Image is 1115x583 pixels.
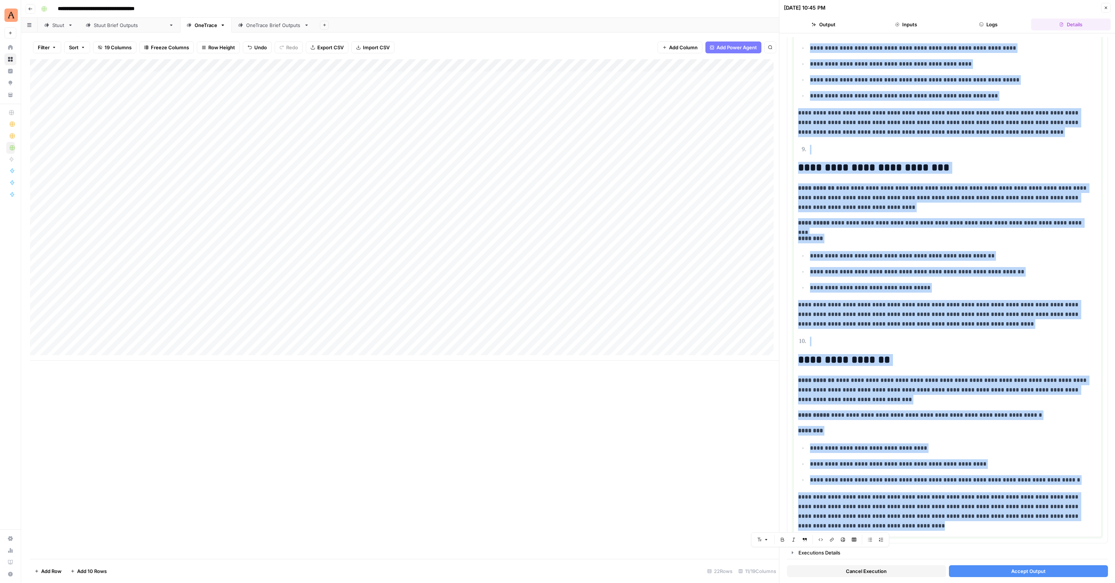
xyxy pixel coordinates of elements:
button: 19 Columns [93,41,136,53]
button: Accept Output [949,565,1108,577]
a: Settings [4,533,16,544]
button: Sort [64,41,90,53]
span: Export CSV [317,44,344,51]
span: Redo [286,44,298,51]
button: Filter [33,41,61,53]
button: Add Row [30,565,66,577]
div: [DATE] 10:45 PM [784,4,826,11]
button: Details [1031,19,1111,30]
span: Add Row [41,567,62,575]
button: Workspace: Animalz [4,6,16,24]
a: Your Data [4,89,16,101]
div: [PERSON_NAME] Brief Outputs [94,21,166,29]
a: Browse [4,53,16,65]
button: Help + Support [4,568,16,580]
a: OneTrace [180,18,232,33]
span: Add 10 Rows [77,567,107,575]
button: Logs [949,19,1028,30]
button: Row Height [197,41,240,53]
a: OneTrace Brief Outputs [232,18,315,33]
span: Row Height [208,44,235,51]
button: Import CSV [351,41,394,53]
div: OneTrace Brief Outputs [246,21,301,29]
a: Stuut [38,18,79,33]
span: Cancel Execution [846,567,887,575]
a: [PERSON_NAME] Brief Outputs [79,18,180,33]
button: Freeze Columns [139,41,194,53]
button: Add 10 Rows [66,565,111,577]
a: Insights [4,65,16,77]
span: Undo [254,44,267,51]
button: Add Column [658,41,702,53]
div: Executions Details [798,549,1103,556]
button: Cancel Execution [787,565,946,577]
span: Filter [38,44,50,51]
button: Add Power Agent [705,41,761,53]
span: 19 Columns [105,44,132,51]
button: Redo [275,41,303,53]
span: Add Power Agent [717,44,757,51]
button: Executions Details [787,547,1108,559]
span: Import CSV [363,44,390,51]
img: Animalz Logo [4,9,18,22]
span: Add Column [669,44,698,51]
button: Export CSV [306,41,348,53]
div: 11/19 Columns [735,565,779,577]
div: Stuut [52,21,65,29]
a: Learning Hub [4,556,16,568]
a: Home [4,41,16,53]
button: Undo [243,41,272,53]
a: Opportunities [4,77,16,89]
div: OneTrace [195,21,217,29]
div: 22 Rows [704,565,735,577]
button: Output [784,19,863,30]
span: Accept Output [1011,567,1045,575]
a: Usage [4,544,16,556]
span: Freeze Columns [151,44,189,51]
span: Sort [69,44,79,51]
button: Inputs [866,19,946,30]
